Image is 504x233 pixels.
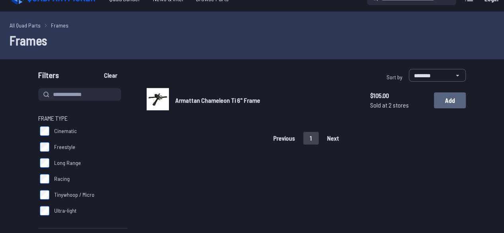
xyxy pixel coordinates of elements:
[303,132,319,145] button: 1
[40,174,49,184] input: Racing
[40,142,49,152] input: Freestyle
[370,91,428,100] span: $105.00
[54,143,75,151] span: Freestyle
[10,21,41,29] a: All Quad Parts
[409,69,466,82] select: Sort by
[434,92,466,108] button: Add
[10,31,494,50] h1: Frames
[54,207,76,215] span: Ultra-light
[40,126,49,136] input: Cinematic
[147,88,169,110] img: image
[38,69,59,85] span: Filters
[40,190,49,200] input: Tinywhoop / Micro
[51,21,69,29] a: Frames
[54,159,81,167] span: Long Range
[54,127,77,135] span: Cinematic
[40,206,49,215] input: Ultra-light
[175,96,260,104] span: Armattan Chameleon Ti 6" Frame
[40,158,49,168] input: Long Range
[147,88,169,113] a: image
[54,175,70,183] span: Racing
[370,100,428,110] span: Sold at 2 stores
[38,114,68,123] span: Frame Type
[386,74,402,80] span: Sort by
[54,191,94,199] span: Tinywhoop / Micro
[97,69,124,82] button: Clear
[175,96,357,105] a: Armattan Chameleon Ti 6" Frame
